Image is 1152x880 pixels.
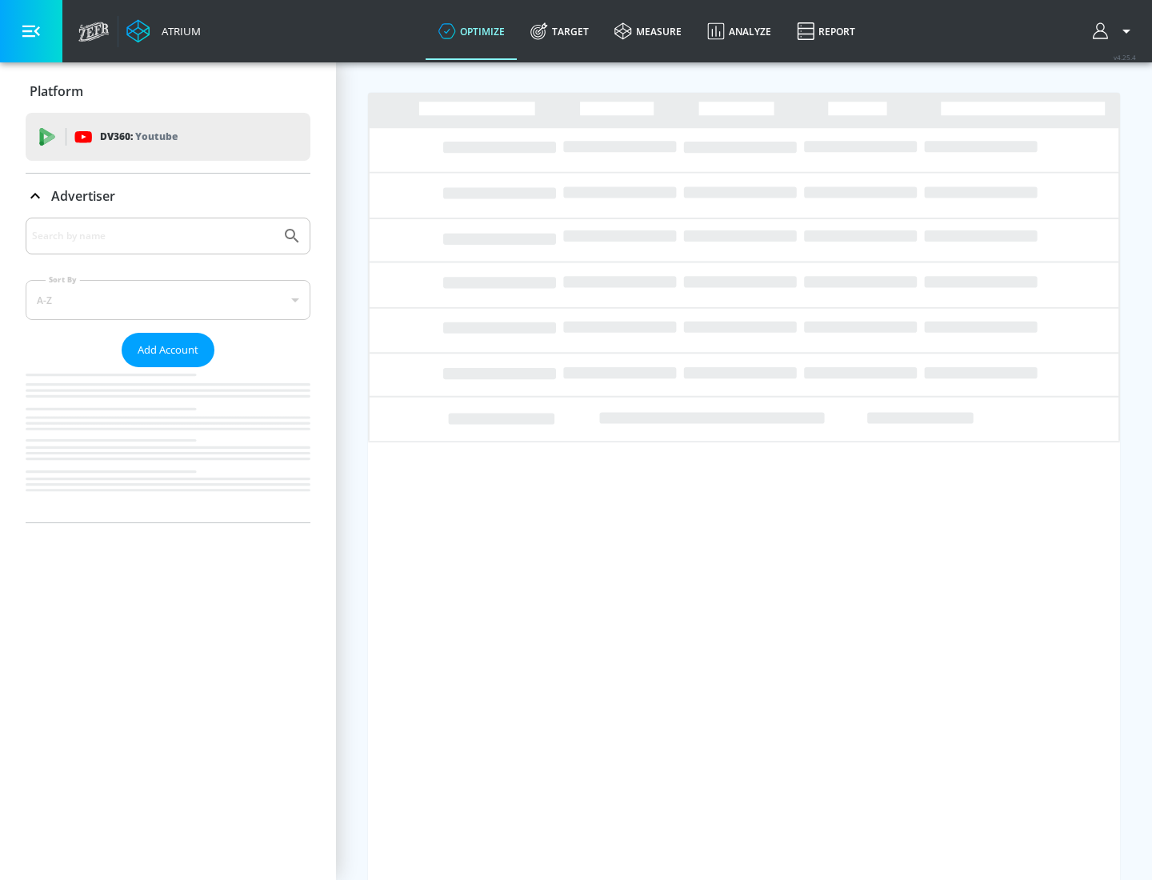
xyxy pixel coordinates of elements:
input: Search by name [32,226,274,246]
p: DV360: [100,128,178,146]
div: Advertiser [26,174,310,218]
div: A-Z [26,280,310,320]
p: Platform [30,82,83,100]
div: Platform [26,69,310,114]
p: Youtube [135,128,178,145]
a: Target [518,2,602,60]
span: v 4.25.4 [1114,53,1136,62]
a: Atrium [126,19,201,43]
div: DV360: Youtube [26,113,310,161]
nav: list of Advertiser [26,367,310,522]
p: Advertiser [51,187,115,205]
a: Report [784,2,868,60]
button: Add Account [122,333,214,367]
span: Add Account [138,341,198,359]
div: Advertiser [26,218,310,522]
div: Atrium [155,24,201,38]
label: Sort By [46,274,80,285]
a: Analyze [694,2,784,60]
a: optimize [426,2,518,60]
a: measure [602,2,694,60]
